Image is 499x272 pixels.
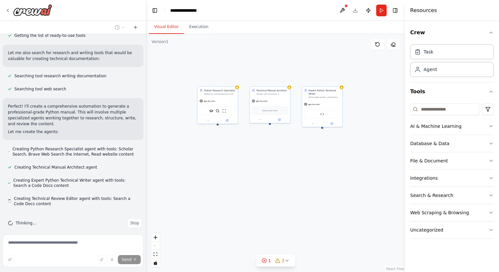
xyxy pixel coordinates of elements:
[197,86,238,124] div: Python Research SpecialistResearch comprehensive and up-to-date Python topics, best practices, an...
[410,123,461,129] div: AI & Machine Learning
[410,23,494,42] button: Crew
[204,100,215,102] span: gpt-4o-mini
[218,118,237,122] button: Open in side panel
[130,220,139,226] span: Stop
[149,20,184,34] button: Visual Editor
[323,122,341,126] button: Open in side panel
[14,86,66,92] span: Searching tool web search
[8,50,138,62] p: Let me also search for research and writing tools that would be valuable for creating technical d...
[308,103,320,106] span: gpt-4o-mini
[410,221,494,238] button: Uncategorized
[122,257,132,262] span: Send
[256,255,295,267] button: 13
[14,165,97,170] span: Creating Technical Manual Architect agent
[410,135,494,152] button: Database & Data
[410,175,438,181] div: Integrations
[8,129,138,135] p: Let me create the agents:
[410,42,494,82] div: Crew
[151,250,160,259] button: fit view
[309,96,340,98] div: Write high-quality, professional technical content for the Python manual covering {python_topics}...
[410,101,494,244] div: Tools
[410,118,494,135] button: AI & Machine Learning
[410,227,443,233] div: Uncategorized
[8,103,138,127] p: Perfect! I'll create a comprehensive automation to generate a professional-grade Python manual. T...
[424,66,437,73] div: Agent
[410,187,494,204] button: Search & Research
[152,39,169,44] div: Version 1
[118,255,141,264] button: Send
[424,49,433,55] div: Task
[130,23,141,31] button: Start a new chat
[410,209,469,216] div: Web Scraping & Browsing
[262,109,277,112] span: Drop tools here
[410,158,448,164] div: File & Document
[151,259,160,267] button: toggle interactivity
[222,109,226,113] img: ScrapeWebsiteTool
[302,86,343,127] div: Expert Python Technical WriterWrite high-quality, professional technical content for the Python m...
[97,255,106,264] button: Upload files
[127,218,142,228] button: Stop
[270,118,289,122] button: Open in side panel
[151,233,160,267] div: React Flow controls
[410,83,494,101] button: Tools
[256,89,288,92] div: Technical Manual Architect
[12,146,138,157] span: Creating Python Research Specialist agent with tools: Scholar Search, Brave Web Search the intern...
[410,204,494,221] button: Web Scraping & Browsing
[410,152,494,169] button: File & Document
[410,170,494,187] button: Integrations
[249,86,290,123] div: Technical Manual ArchitectDesign and structure a comprehensive Python manual based on {python_top...
[256,100,267,102] span: gpt-4o-mini
[204,93,236,95] div: Research comprehensive and up-to-date Python topics, best practices, and advanced techniques from...
[14,196,138,206] span: Creating Technical Review Editor agent with tools: Search a Code Docs content
[150,6,159,15] button: Hide left sidebar
[170,7,203,14] nav: breadcrumb
[256,93,288,95] div: Design and structure a comprehensive Python manual based on {python_topics}. Create a logical flo...
[151,233,160,242] button: zoom in
[14,73,106,79] span: Searching tool research writing documentation
[204,89,236,92] div: Python Research Specialist
[112,23,128,31] button: Switch to previous chat
[391,6,400,15] button: Hide right sidebar
[13,4,52,16] img: Logo
[107,255,117,264] button: Click to speak your automation idea
[410,7,437,14] h4: Resources
[320,112,324,116] img: CodeDocsSearchTool
[309,89,340,95] div: Expert Python Technical Writer
[410,140,449,147] div: Database & Data
[16,220,36,226] span: Thinking...
[216,109,220,113] img: BraveSearchTool
[410,192,453,199] div: Search & Research
[268,257,271,264] span: 1
[209,109,213,113] img: SerplyScholarSearchTool
[14,33,86,38] span: Getting the list of ready-to-use tools
[282,257,284,264] span: 3
[386,267,404,271] a: React Flow attribution
[184,20,214,34] button: Execution
[5,255,14,264] button: Improve this prompt
[13,178,138,188] span: Creating Expert Python Technical Writer agent with tools: Search a Code Docs content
